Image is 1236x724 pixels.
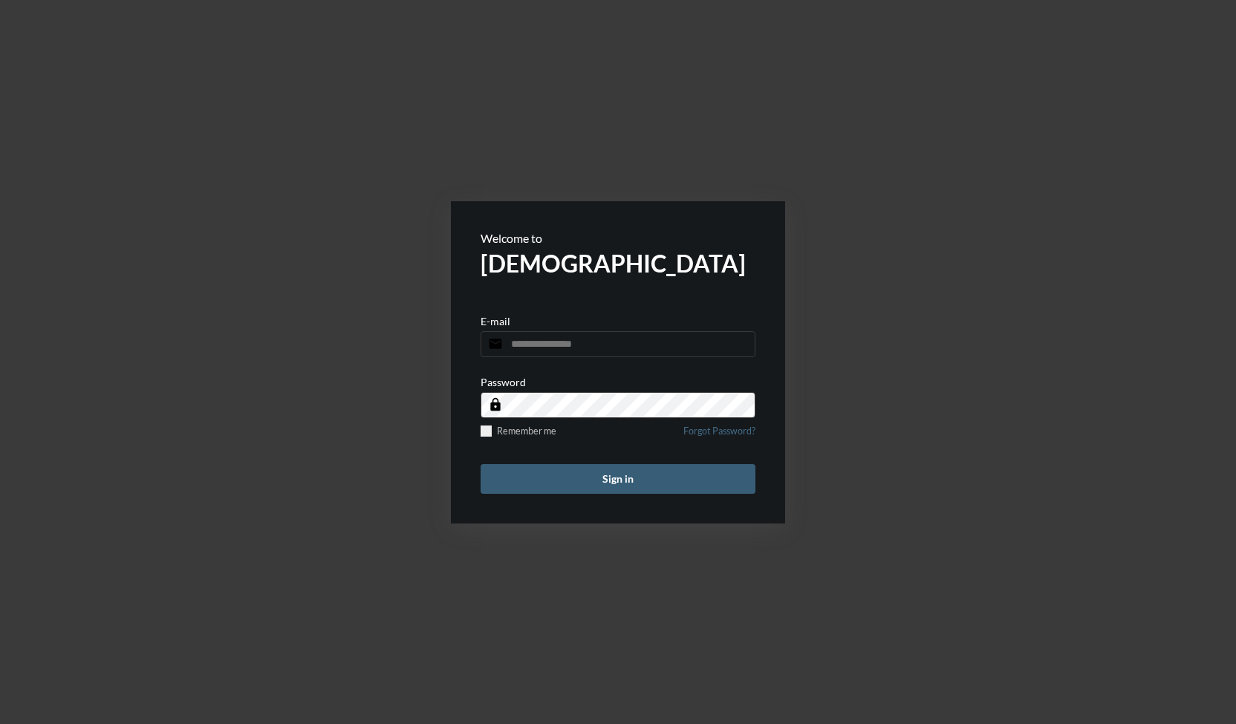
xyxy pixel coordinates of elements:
label: Remember me [481,425,556,437]
h2: [DEMOGRAPHIC_DATA] [481,249,755,278]
a: Forgot Password? [683,425,755,446]
p: Welcome to [481,231,755,245]
p: E-mail [481,315,510,327]
button: Sign in [481,464,755,494]
p: Password [481,376,526,388]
